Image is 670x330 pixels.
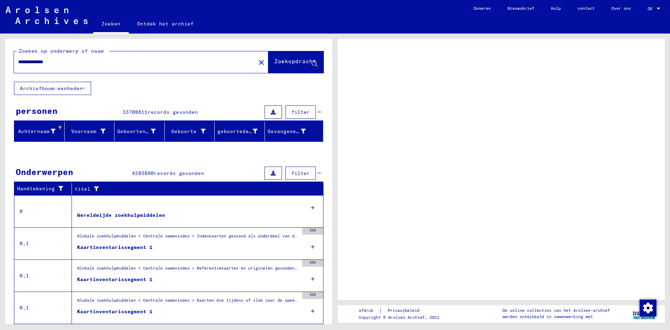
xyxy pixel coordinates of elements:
font: 33708611 [122,109,148,115]
font: records gevonden [148,109,198,115]
font: afdruk [359,308,373,313]
font: contact [578,6,595,11]
button: Duidelijk [254,55,268,69]
font: | [379,307,382,314]
div: Gevangene # [268,126,315,137]
img: Arolsen_neg.svg [6,7,88,24]
mat-header-cell: geboortedatum [215,122,265,141]
font: Privacybeleid [388,308,419,313]
div: Voornaam [67,126,114,137]
div: geboortedatum [217,126,266,137]
font: Kaartinventarissegment 1 [77,308,152,315]
font: 500 [310,260,316,265]
a: Privacybeleid [382,307,428,314]
font: Zoeken op onderwerp of naam [19,48,104,54]
font: 0,1 [20,305,29,311]
div: Achternaam [17,126,64,137]
font: Globale zoekhulpmiddelen > Centrale namenindex > Kaarten die tijdens of vlak voor de opeenvolgend... [77,298,466,303]
font: 0,1 [20,240,29,247]
font: De online collecties van het Arolsen-archief [502,308,610,313]
font: Globale zoekhulpmiddelen > Centrale namenindex > Indexkaarten gescand als onderdeel van de sequen... [77,233,490,239]
font: filter [291,170,310,176]
font: Ontdek het archief [137,21,194,27]
font: 0,1 [20,272,29,279]
font: titel [75,186,90,192]
font: Nieuwsbrief [507,6,534,11]
a: Ontdek het archief [129,15,202,32]
font: Doneren [474,6,491,11]
font: Wereldwijde zoekhulpmiddelen [77,212,165,218]
button: filter [285,167,316,180]
font: personen [16,105,58,116]
mat-header-cell: Geboortenaam [114,122,165,141]
font: Copyright © Arolsen Archief, 2021 [359,315,439,320]
font: records gevonden [154,170,204,176]
button: filter [285,105,316,119]
font: Zoeken [102,21,120,27]
mat-header-cell: Geboorte [165,122,215,141]
font: Globale zoekhulpmiddelen > Centrale namenindex > Referentiekaarten en originelen gevonden en verw... [77,265,463,271]
font: Onderwerpen [16,167,73,177]
font: Over ons [611,6,631,11]
font: 4285890 [132,170,154,176]
img: yv_logo.png [631,305,657,322]
button: Archiefboom-eenheden [14,82,91,95]
div: Geboortenaam [117,126,164,137]
font: Geboortenaam [117,128,155,134]
font: Archiefboom-eenheden [20,85,83,91]
font: filter [291,109,310,115]
mat-header-cell: Gevangene # [265,122,323,141]
button: Zoekopdracht [268,51,323,73]
a: afdruk [359,307,379,314]
font: Handtekening [17,185,55,192]
font: 350 [310,228,316,233]
mat-header-cell: Achternaam [14,122,65,141]
font: 0 [20,208,23,214]
mat-header-cell: Voornaam [65,122,115,141]
font: Gevangene # [268,128,302,134]
a: Zoeken [93,15,129,34]
div: Geboorte [167,126,215,137]
font: Kaartinventarissegment 1 [77,244,152,250]
font: werden ontwikkeld in samenwerking met [502,314,593,319]
font: Achternaam [18,128,50,134]
font: DE [648,6,653,11]
font: Hulp [551,6,561,11]
mat-icon: close [257,58,266,67]
font: Kaartinventarissegment 1 [77,276,152,283]
font: 500 [310,292,316,297]
font: Zoekopdracht [274,58,316,65]
div: titel [75,183,317,195]
font: geboortedatum [217,128,258,134]
img: Wijzigingstoestemming [640,300,656,316]
font: Voornaam [71,128,96,134]
font: Geboorte [171,128,196,134]
div: Handtekening [17,183,73,195]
